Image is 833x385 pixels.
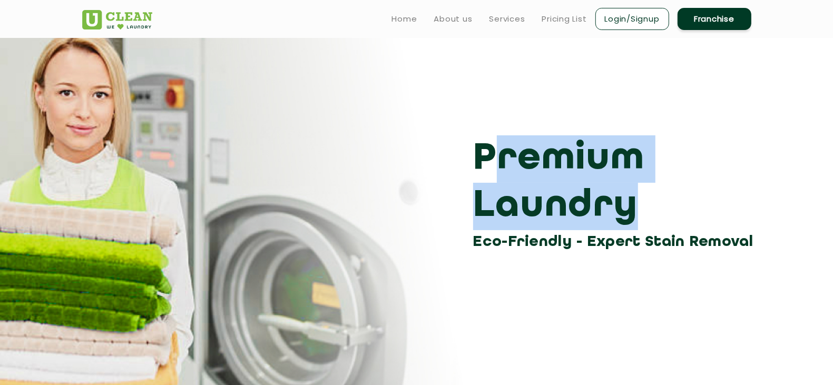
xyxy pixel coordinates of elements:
a: Services [489,13,525,25]
a: About us [434,13,473,25]
a: Home [392,13,417,25]
h3: Eco-Friendly - Expert Stain Removal [473,230,759,254]
img: UClean Laundry and Dry Cleaning [82,10,152,29]
a: Franchise [678,8,751,30]
a: Login/Signup [595,8,669,30]
h3: Premium Laundry [473,135,759,230]
a: Pricing List [542,13,587,25]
